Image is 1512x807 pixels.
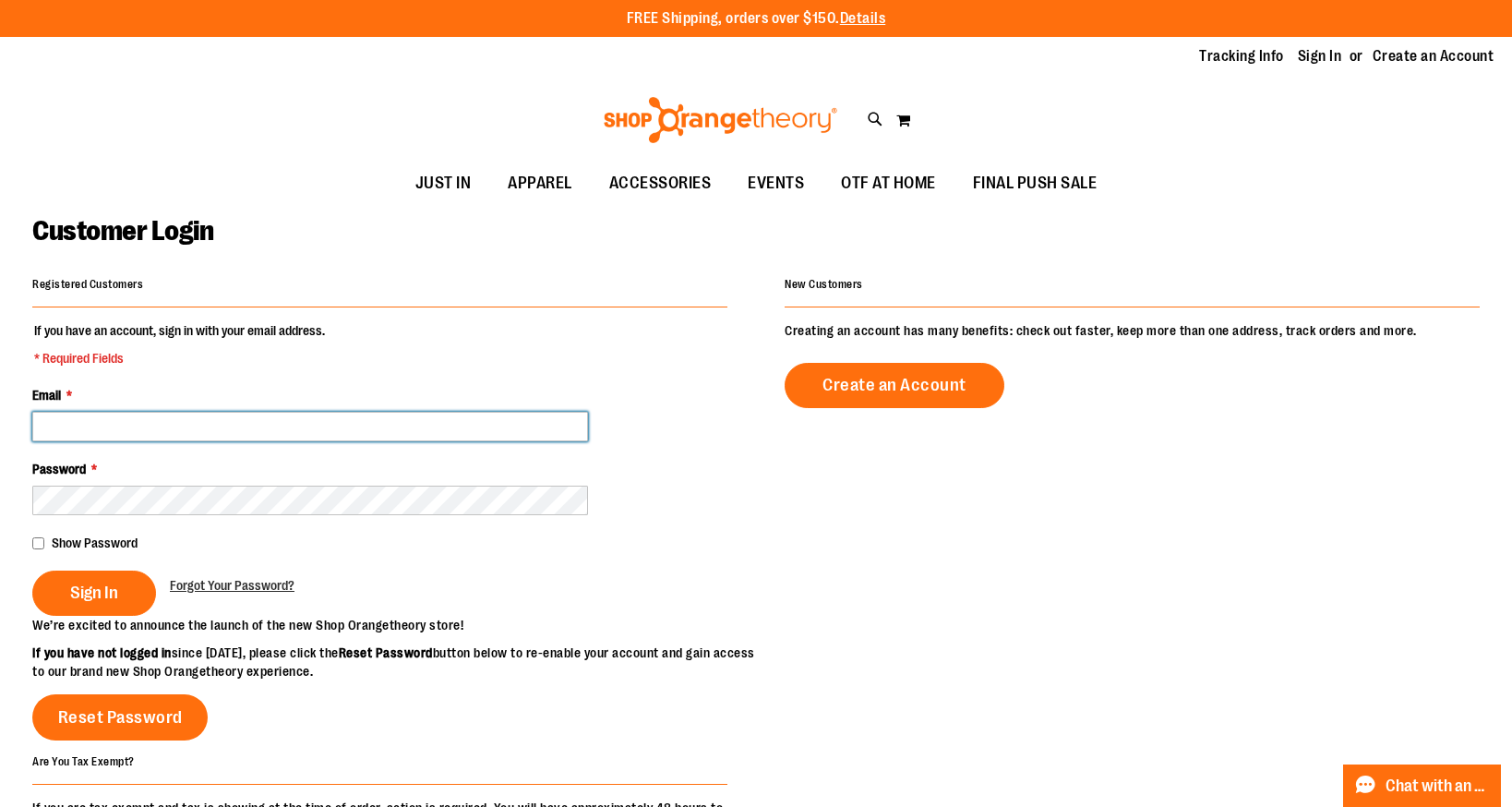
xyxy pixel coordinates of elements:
a: EVENTS [729,163,822,205]
span: Chat with an Expert [1386,777,1490,795]
span: APPAREL [508,163,572,204]
span: Email [32,388,61,403]
legend: If you have an account, sign in with your email address. [32,321,327,367]
span: Show Password [52,536,138,550]
span: * Required Fields [34,349,325,367]
strong: Reset Password [339,645,433,660]
p: FREE Shipping, orders over $150. [627,8,886,30]
strong: If you have not logged in [32,645,172,660]
span: OTF AT HOME [841,163,936,204]
a: ACCESSORIES [591,163,730,205]
a: JUST IN [397,163,490,205]
a: Tracking Info [1199,46,1284,66]
a: Reset Password [32,694,208,741]
a: APPAREL [489,163,591,205]
a: Create an Account [1373,46,1494,66]
img: Shop Orangetheory [601,97,840,143]
p: since [DATE], please click the button below to re-enable your account and gain access to our bran... [32,644,756,681]
strong: New Customers [785,278,863,291]
a: FINAL PUSH SALE [954,163,1116,205]
p: Creating an account has many benefits: check out faster, keep more than one address, track orders... [785,321,1480,340]
span: Forgot Your Password? [170,578,294,593]
a: Sign In [1298,46,1342,66]
span: JUST IN [415,163,472,204]
p: We’re excited to announce the launch of the new Shop Orangetheory store! [32,616,756,634]
span: EVENTS [748,163,804,204]
span: Sign In [70,583,118,603]
a: Create an Account [785,363,1004,408]
span: ACCESSORIES [609,163,712,204]
a: Forgot Your Password? [170,576,294,595]
button: Chat with an Expert [1343,765,1502,807]
strong: Registered Customers [32,278,143,291]
button: Sign In [32,571,156,616]
span: Customer Login [32,215,213,247]
span: Reset Password [58,707,183,728]
span: FINAL PUSH SALE [973,163,1098,204]
strong: Are You Tax Exempt? [32,754,135,767]
a: OTF AT HOME [822,163,954,205]
span: Password [32,462,86,476]
a: Details [840,10,886,27]
span: Create an Account [822,375,966,395]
